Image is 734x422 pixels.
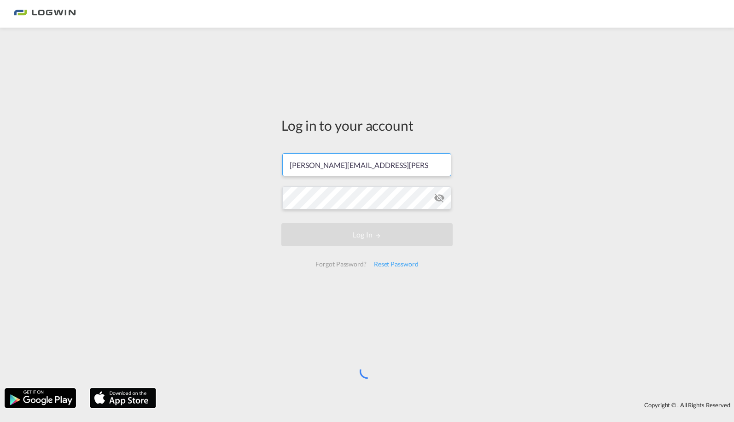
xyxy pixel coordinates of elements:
[281,116,453,135] div: Log in to your account
[434,192,445,203] md-icon: icon-eye-off
[281,223,453,246] button: LOGIN
[282,153,451,176] input: Enter email/phone number
[370,256,422,272] div: Reset Password
[161,397,734,413] div: Copyright © . All Rights Reserved
[4,387,77,409] img: google.png
[14,4,76,24] img: bc73a0e0d8c111efacd525e4c8ad7d32.png
[89,387,157,409] img: apple.png
[312,256,370,272] div: Forgot Password?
